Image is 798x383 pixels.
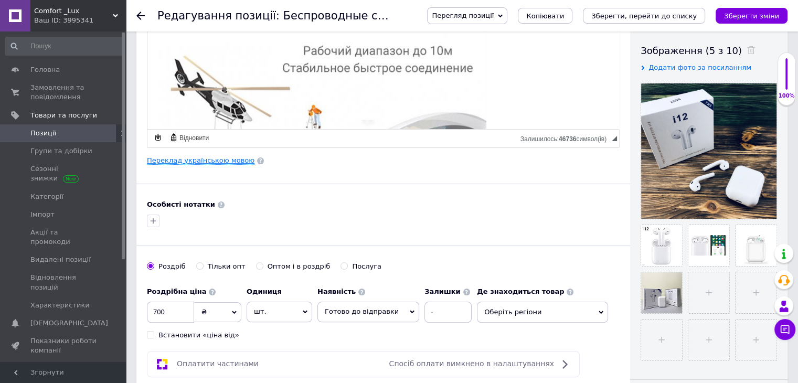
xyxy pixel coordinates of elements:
b: Наявність [317,288,356,295]
span: Готово до відправки [325,307,399,315]
span: Потягніть для зміни розмірів [612,136,617,141]
a: Відновити [168,132,210,143]
span: Замовлення та повідомлення [30,83,97,102]
input: Пошук [5,37,124,56]
button: Зберегти зміни [716,8,788,24]
input: 0 [147,302,194,323]
h1: Редагування позиції: Беспроводные сенсорные Bluetooth наушники i12-TWS [157,9,601,22]
button: Зберегти, перейти до списку [583,8,705,24]
a: Зробити резервну копію зараз [152,132,164,143]
span: Акції та промокоди [30,228,97,247]
span: Позиції [30,129,56,138]
span: Характеристики [30,301,90,310]
a: Переклад українською мовою [147,156,254,165]
span: ₴ [201,308,207,316]
span: Головна [30,65,60,75]
div: Встановити «ціна від» [158,331,239,340]
b: Залишки [424,288,460,295]
span: Сезонні знижки [30,164,97,183]
span: 46736 [559,135,576,143]
span: Спосіб оплати вимкнено в налаштуваннях [389,359,554,368]
div: 100% Якість заповнення [778,52,795,105]
span: Видалені позиції [30,255,91,264]
span: Копіювати [526,12,564,20]
div: Повернутися назад [136,12,145,20]
input: - [424,302,472,323]
div: Тільки опт [208,262,246,271]
div: Роздріб [158,262,186,271]
div: Ваш ID: 3995341 [34,16,126,25]
span: Категорії [30,192,63,201]
div: Оптом і в роздріб [268,262,331,271]
span: Оплатити частинами [177,359,259,368]
span: Відновити [178,134,209,143]
button: Чат з покупцем [774,319,795,340]
b: Одиниця [247,288,282,295]
span: Імпорт [30,210,55,219]
span: Comfort _Lux [34,6,113,16]
div: Зображення (5 з 10) [641,44,777,57]
b: Де знаходиться товар [477,288,564,295]
b: Особисті нотатки [147,200,215,208]
span: Показники роботи компанії [30,336,97,355]
span: Товари та послуги [30,111,97,120]
b: Роздрібна ціна [147,288,206,295]
span: Оберіть регіони [477,302,608,323]
span: Додати фото за посиланням [648,63,751,71]
div: 100% [778,92,795,100]
span: Перегляд позиції [432,12,494,19]
div: Послуга [352,262,381,271]
i: Зберегти, перейти до списку [591,12,697,20]
span: [DEMOGRAPHIC_DATA] [30,318,108,328]
button: Копіювати [518,8,572,24]
span: Відновлення позицій [30,273,97,292]
i: Зберегти зміни [724,12,779,20]
span: Групи та добірки [30,146,92,156]
div: Кiлькiсть символiв [520,133,612,143]
span: шт. [247,302,312,322]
